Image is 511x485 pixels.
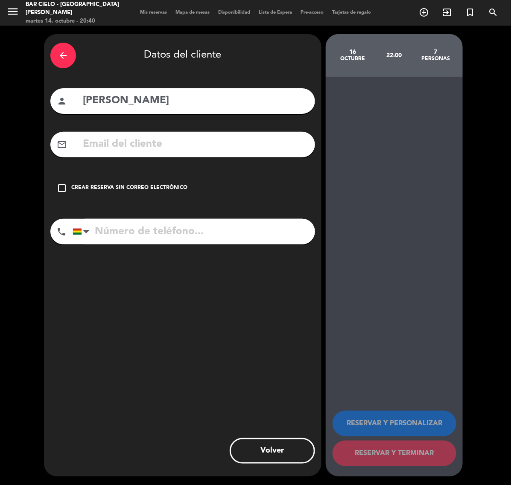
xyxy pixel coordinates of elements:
[332,49,374,55] div: 16
[442,7,452,17] i: exit_to_app
[57,183,67,193] i: check_box_outline_blank
[171,10,214,15] span: Mapa de mesas
[332,55,374,62] div: octubre
[57,96,67,106] i: person
[333,441,456,466] button: RESERVAR Y TERMINAR
[328,10,375,15] span: Tarjetas de regalo
[50,41,315,70] div: Datos del cliente
[82,136,309,153] input: Email del cliente
[26,0,121,17] div: Bar Cielo - [GEOGRAPHIC_DATA][PERSON_NAME]
[488,7,498,17] i: search
[58,50,68,61] i: arrow_back
[6,5,19,21] button: menu
[415,55,456,62] div: personas
[374,41,415,70] div: 22:00
[26,17,121,26] div: martes 14. octubre - 20:40
[214,10,254,15] span: Disponibilidad
[136,10,171,15] span: Mis reservas
[419,7,429,17] i: add_circle_outline
[333,411,456,436] button: RESERVAR Y PERSONALIZAR
[71,184,187,192] div: Crear reserva sin correo electrónico
[6,5,19,18] i: menu
[415,49,456,55] div: 7
[465,7,475,17] i: turned_in_not
[73,219,315,244] input: Número de teléfono...
[73,219,93,244] div: Bolivia: +591
[56,227,67,237] i: phone
[296,10,328,15] span: Pre-acceso
[254,10,296,15] span: Lista de Espera
[82,92,309,110] input: Nombre del cliente
[57,139,67,150] i: mail_outline
[230,438,315,464] button: Volver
